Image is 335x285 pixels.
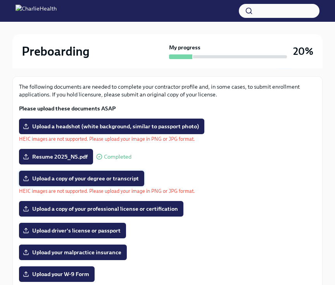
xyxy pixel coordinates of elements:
[19,119,204,134] label: Upload a headshot (white background, similar to passport photo)
[19,83,316,98] p: The following documents are needed to complete your contractor profile and, in some cases, to sub...
[19,171,144,186] label: Upload a copy of your degree or transcript
[293,44,313,58] h3: 20%
[19,201,183,217] label: Upload a copy of your professional license or certification
[104,154,131,160] span: Completed
[19,245,127,260] label: Upload your malpractice insurance
[24,153,88,161] span: Resume 2025_NS.pdf
[24,248,121,256] span: Upload your malpractice insurance
[24,227,121,234] span: Upload driver's license or passport
[19,105,116,112] strong: Please upload these documents ASAP
[19,187,195,195] p: HEIC images are not supported. Please upload your image in PNG or JPG format.
[22,44,90,59] h2: Preboarding
[19,149,93,164] label: Resume 2025_NS.pdf
[24,122,199,130] span: Upload a headshot (white background, similar to passport photo)
[24,175,139,182] span: Upload a copy of your degree or transcript
[19,266,95,282] label: Upload your W-9 Form
[169,44,200,51] strong: My progress
[24,270,89,278] span: Upload your W-9 Form
[19,223,126,238] label: Upload driver's license or passport
[19,135,204,143] p: HEIC images are not supported. Please upload your image in PNG or JPG format.
[24,205,178,213] span: Upload a copy of your professional license or certification
[16,5,57,17] img: CharlieHealth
